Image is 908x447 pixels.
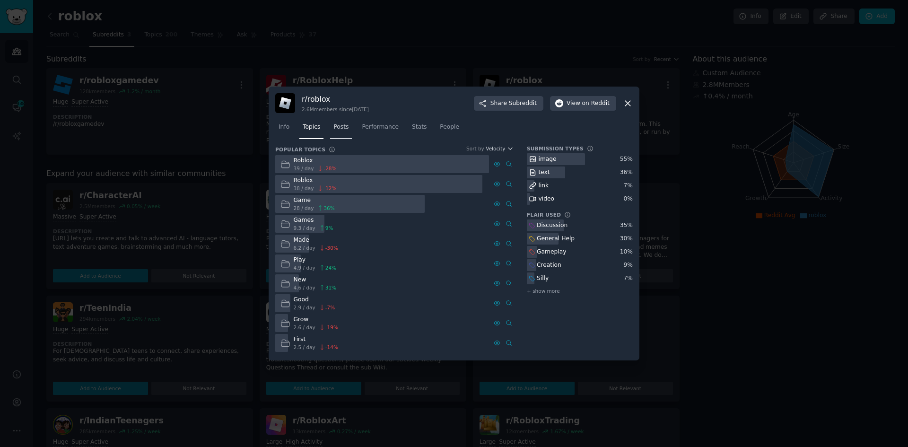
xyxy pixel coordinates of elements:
div: Gameplay [537,248,566,256]
span: People [440,123,459,131]
div: First [294,335,338,344]
span: + show more [527,288,560,294]
span: 38 / day [294,185,314,192]
span: Subreddit [509,99,537,108]
div: link [539,182,549,190]
span: -7 % [325,304,335,311]
div: Silly [537,274,549,283]
div: Games [294,216,333,225]
span: 6.2 / day [294,245,315,251]
span: 4.9 / day [294,264,315,271]
div: image [539,155,557,164]
span: -28 % [323,165,336,172]
span: Performance [362,123,399,131]
div: 35 % [620,221,633,230]
span: -30 % [325,245,338,251]
div: 55 % [620,155,633,164]
h3: r/ roblox [302,94,369,104]
h3: Submission Types [527,145,584,152]
a: Topics [299,120,323,139]
span: 39 / day [294,165,314,172]
span: Stats [412,123,427,131]
span: Info [279,123,289,131]
span: -12 % [323,185,336,192]
h3: Flair Used [527,211,561,218]
a: People [437,120,463,139]
span: 9.3 / day [294,225,315,231]
div: 36 % [620,168,633,177]
div: video [539,195,554,203]
span: View [567,99,610,108]
button: Velocity [486,145,514,152]
span: 24 % [325,264,336,271]
div: text [539,168,550,177]
div: Discussion [537,221,567,230]
div: Made [294,236,338,245]
div: 10 % [620,248,633,256]
span: 9 % [325,225,333,231]
span: Topics [303,123,320,131]
span: 31 % [325,284,336,291]
span: 2.6 / day [294,324,315,331]
span: -19 % [325,324,338,331]
h3: Popular Topics [275,146,325,153]
span: 28 / day [294,205,314,211]
a: Posts [330,120,352,139]
button: Viewon Reddit [550,96,616,111]
span: 4.6 / day [294,284,315,291]
button: ShareSubreddit [474,96,543,111]
span: Share [490,99,537,108]
div: 2.6M members since [DATE] [302,106,369,113]
span: on Reddit [582,99,610,108]
div: 7 % [624,274,633,283]
div: Game [294,196,335,205]
div: 9 % [624,261,633,270]
div: Good [294,296,335,304]
div: Sort by [466,145,484,152]
img: roblox [275,93,295,113]
a: Performance [358,120,402,139]
div: Play [294,256,337,264]
div: Creation [537,261,561,270]
span: 2.9 / day [294,304,315,311]
div: General Help [537,235,575,243]
span: 2.5 / day [294,344,315,351]
div: 7 % [624,182,633,190]
div: Roblox [294,176,337,185]
a: Stats [409,120,430,139]
div: 30 % [620,235,633,243]
span: -14 % [325,344,338,351]
a: Info [275,120,293,139]
span: 36 % [323,205,334,211]
div: 0 % [624,195,633,203]
span: Velocity [486,145,505,152]
span: Posts [333,123,349,131]
div: Roblox [294,157,337,165]
div: New [294,276,337,284]
div: Grow [294,316,338,324]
